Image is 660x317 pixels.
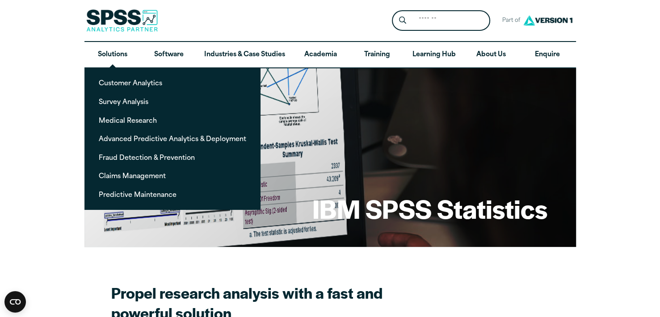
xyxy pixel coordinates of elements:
a: Fraud Detection & Prevention [92,149,253,166]
nav: Desktop version of site main menu [84,42,576,68]
span: Part of [497,14,521,27]
a: Software [141,42,197,68]
form: Site Header Search Form [392,10,490,31]
img: SPSS Analytics Partner [86,9,158,32]
a: Industries & Case Studies [197,42,292,68]
a: Learning Hub [405,42,463,68]
a: Solutions [84,42,141,68]
a: Advanced Predictive Analytics & Deployment [92,130,253,147]
ul: Solutions [84,67,261,209]
a: Claims Management [92,167,253,184]
button: Search magnifying glass icon [394,13,411,29]
a: Enquire [519,42,576,68]
h1: IBM SPSS Statistics [312,191,547,226]
a: About Us [463,42,519,68]
a: Predictive Maintenance [92,186,253,203]
a: Academia [292,42,349,68]
img: Version1 Logo [521,12,575,29]
a: Survey Analysis [92,93,253,110]
a: Medical Research [92,112,253,129]
a: Customer Analytics [92,75,253,91]
button: Open CMP widget [4,291,26,313]
a: Training [349,42,405,68]
svg: Search magnifying glass icon [399,17,406,24]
